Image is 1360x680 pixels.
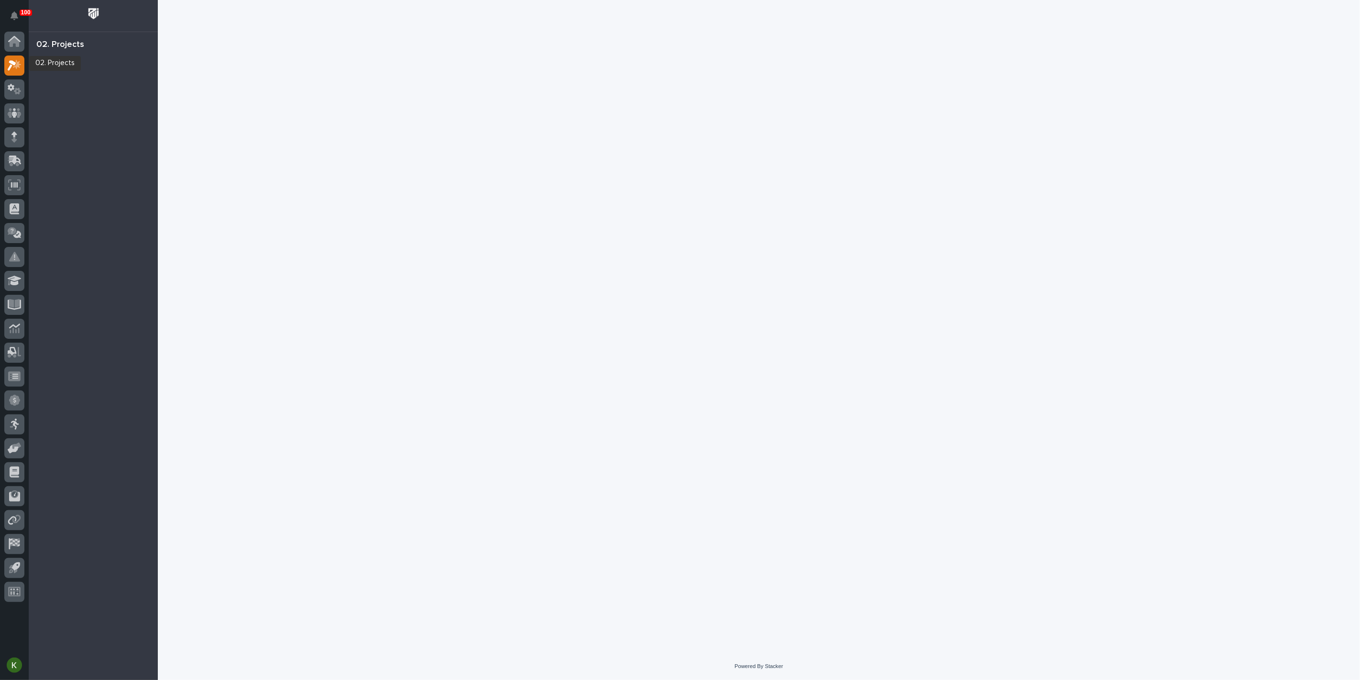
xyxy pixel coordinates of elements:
[735,663,783,669] a: Powered By Stacker
[21,9,31,16] p: 100
[12,11,24,27] div: Notifications100
[4,6,24,26] button: Notifications
[4,655,24,675] button: users-avatar
[85,5,102,22] img: Workspace Logo
[36,40,84,50] div: 02. Projects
